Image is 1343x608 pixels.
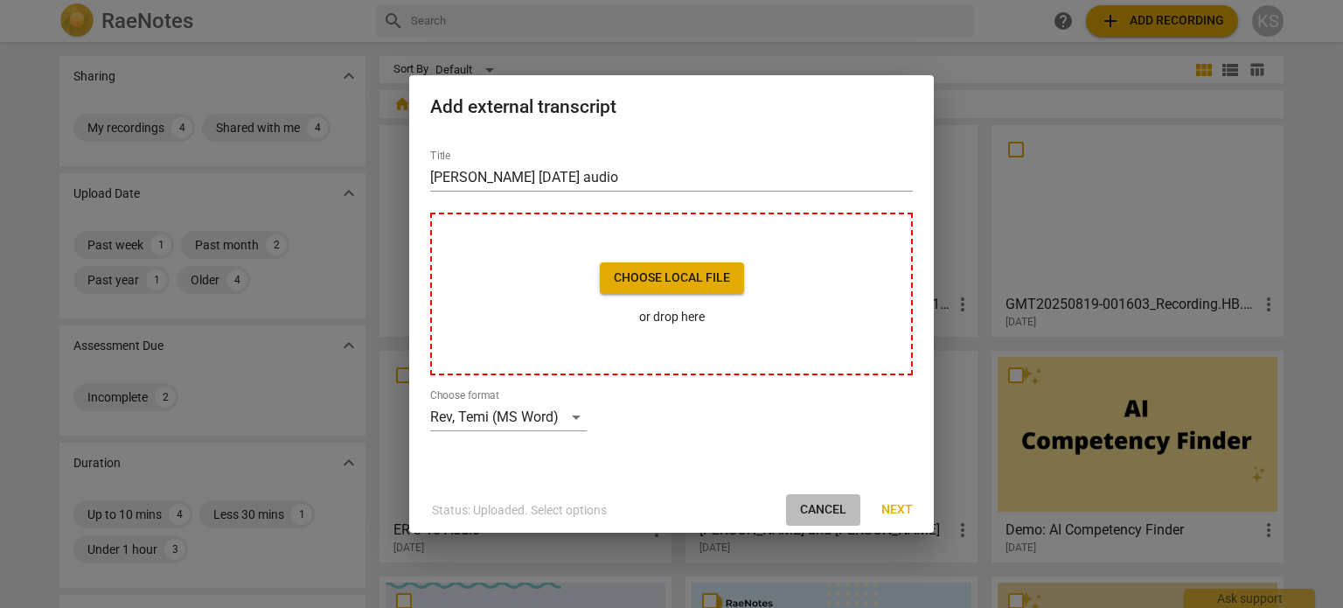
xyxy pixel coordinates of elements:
[432,501,607,520] p: Status: Uploaded. Select options
[881,501,913,519] span: Next
[430,150,450,161] label: Title
[614,269,730,287] span: Choose local file
[800,501,846,519] span: Cancel
[600,308,744,326] p: or drop here
[430,96,913,118] h2: Add external transcript
[430,390,499,401] label: Choose format
[430,403,587,431] div: Rev, Temi (MS Word)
